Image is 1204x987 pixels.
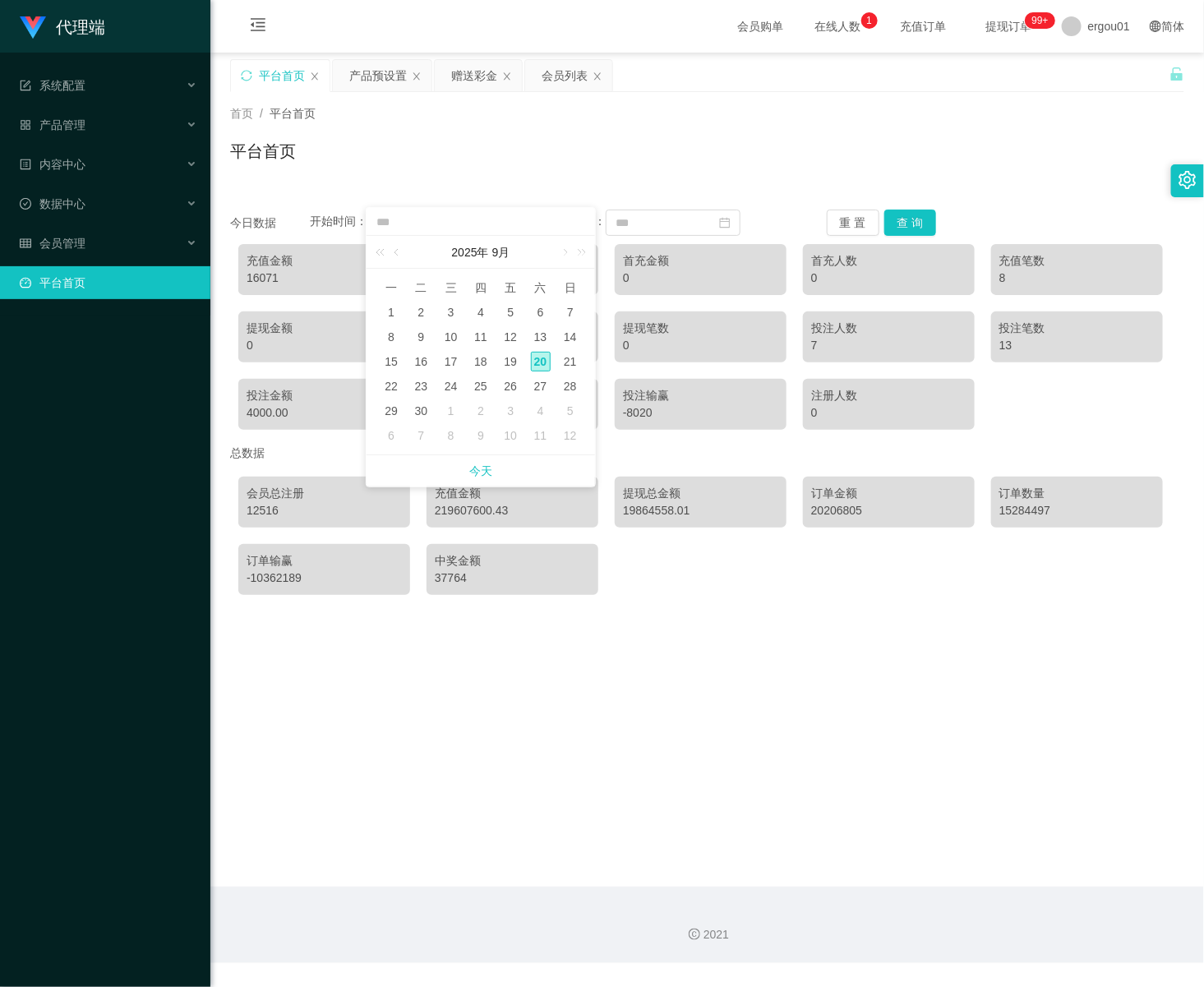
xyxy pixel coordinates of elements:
td: 2025年9月14日 [556,325,585,349]
div: 28 [560,376,580,396]
i: 图标: setting [1179,171,1197,189]
div: 14 [560,327,580,347]
div: 29 [381,401,401,421]
div: 会员列表 [542,60,588,91]
a: 代理端 [20,20,105,33]
div: 注册人数 [811,387,966,404]
a: 2025年 [450,236,491,269]
a: 下一年 (Control键加右方向键) [568,236,589,269]
h1: 平台首页 [230,139,296,164]
span: 会员管理 [20,237,85,250]
div: 0 [811,270,966,287]
div: 投注金额 [247,387,402,404]
div: 16 [411,352,431,371]
span: 系统配置 [20,79,85,92]
td: 2025年9月25日 [466,374,496,399]
div: 19864558.01 [623,502,778,519]
span: / [260,107,263,120]
div: 2 [411,302,431,322]
td: 2025年10月7日 [406,423,436,448]
span: 二 [406,280,436,295]
div: 18 [471,352,491,371]
div: 16071 [247,270,402,287]
div: 0 [623,270,778,287]
div: 0 [247,337,402,354]
div: 0 [811,404,966,422]
span: 三 [436,280,466,295]
div: 24 [441,376,461,396]
div: 1 [441,401,461,421]
div: 5 [560,401,580,421]
div: 22 [381,376,401,396]
div: 订单输赢 [247,552,402,570]
div: 会员总注册 [247,485,402,502]
div: 4 [531,401,551,421]
span: 五 [496,280,525,295]
td: 2025年9月29日 [376,399,406,423]
td: 2025年9月3日 [436,300,466,325]
i: 图标: menu-fold [230,1,286,53]
button: 查 询 [884,210,937,236]
div: 37764 [435,570,590,587]
td: 2025年9月28日 [556,374,585,399]
td: 2025年9月23日 [406,374,436,399]
td: 2025年10月10日 [496,423,525,448]
div: -10362189 [247,570,402,587]
td: 2025年9月6日 [525,300,555,325]
div: 11 [531,426,551,445]
td: 2025年9月1日 [376,300,406,325]
div: -8020 [623,404,778,422]
td: 2025年9月30日 [406,399,436,423]
div: 投注笔数 [999,320,1155,337]
div: 充值金额 [247,252,402,270]
i: 图标: close [412,71,422,81]
div: 平台首页 [259,60,305,91]
h1: 代理端 [56,1,105,53]
td: 2025年9月26日 [496,374,525,399]
button: 重 置 [827,210,879,236]
td: 2025年9月11日 [466,325,496,349]
td: 2025年9月13日 [525,325,555,349]
div: 首充人数 [811,252,966,270]
div: 订单数量 [999,485,1155,502]
div: 20 [531,352,551,371]
div: 充值笔数 [999,252,1155,270]
div: 10 [501,426,520,445]
span: 日 [556,280,585,295]
div: 25 [471,376,491,396]
div: 提现金额 [247,320,402,337]
td: 2025年10月8日 [436,423,466,448]
span: 六 [525,280,555,295]
th: 周三 [436,275,466,300]
a: 上个月 (翻页上键) [390,236,405,269]
td: 2025年10月11日 [525,423,555,448]
div: 充值金额 [435,485,590,502]
td: 2025年9月15日 [376,349,406,374]
span: 内容中心 [20,158,85,171]
div: 10 [441,327,461,347]
td: 2025年9月17日 [436,349,466,374]
div: 总数据 [230,438,1184,468]
a: 上一年 (Control键加左方向键) [372,236,394,269]
td: 2025年9月22日 [376,374,406,399]
div: 13 [531,327,551,347]
td: 2025年9月8日 [376,325,406,349]
div: 12 [501,327,520,347]
sup: 1223 [1025,12,1054,29]
div: 产品预设置 [349,60,407,91]
div: 13 [999,337,1155,354]
i: 图标: close [310,71,320,81]
td: 2025年9月9日 [406,325,436,349]
div: 9 [411,327,431,347]
th: 周二 [406,275,436,300]
td: 2025年9月2日 [406,300,436,325]
span: 开始时间： [310,215,367,228]
div: 提现总金额 [623,485,778,502]
td: 2025年10月12日 [556,423,585,448]
span: 在线人数 [807,21,870,32]
td: 2025年9月4日 [466,300,496,325]
div: 2 [471,401,491,421]
div: 订单金额 [811,485,966,502]
i: 图标: copyright [689,929,700,940]
td: 2025年9月20日 [525,349,555,374]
